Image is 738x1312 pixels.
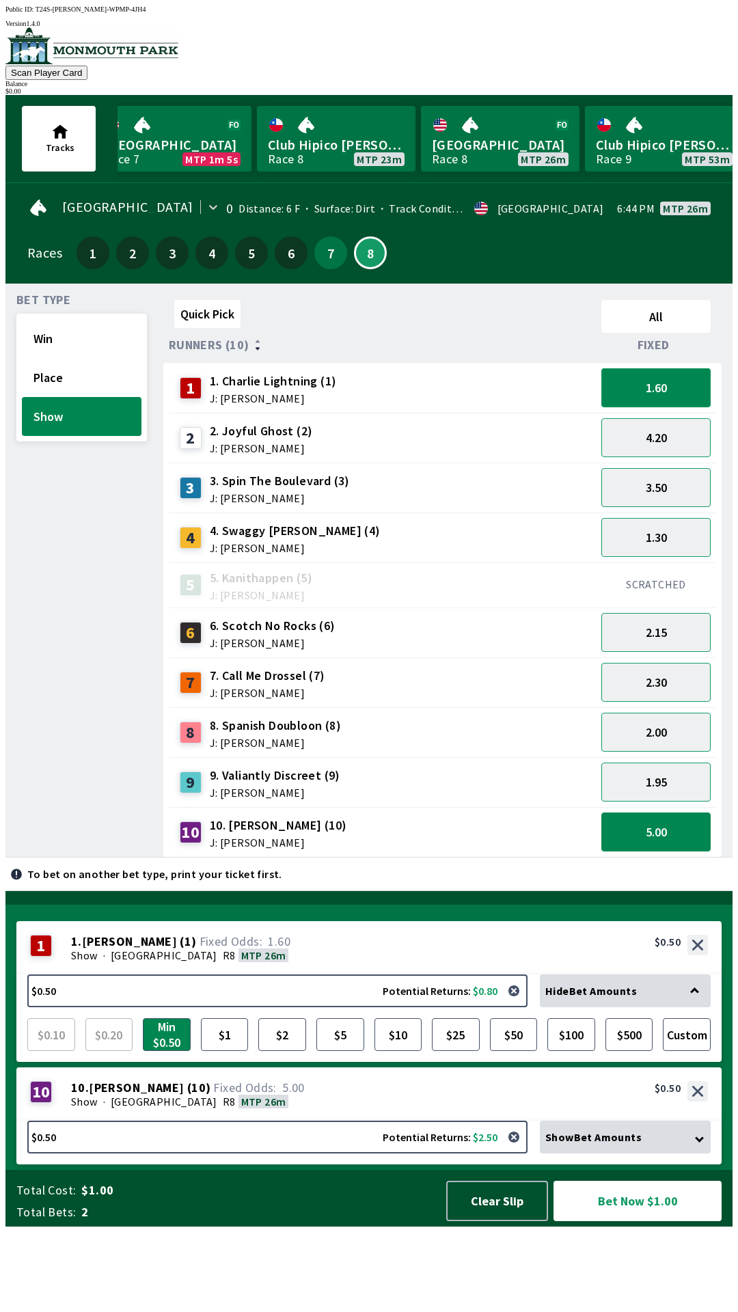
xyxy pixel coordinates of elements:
[432,1018,480,1051] button: $25
[241,1095,286,1108] span: MTP 26m
[210,569,312,587] span: 5. Kanithappen (5)
[180,427,202,449] div: 2
[80,248,106,258] span: 1
[36,5,146,13] span: T24S-[PERSON_NAME]-WPMP-4JH4
[210,372,337,390] span: 1. Charlie Lightning (1)
[159,248,185,258] span: 3
[646,480,667,495] span: 3.50
[238,202,300,215] span: Distance: 6 F
[655,935,681,948] div: $0.50
[268,933,290,949] span: 1.60
[375,202,493,215] span: Track Condition: Fast
[62,202,193,213] span: [GEOGRAPHIC_DATA]
[646,674,667,690] span: 2.30
[16,1204,76,1220] span: Total Bets:
[33,409,130,424] span: Show
[30,1081,52,1103] div: 10
[16,1182,76,1199] span: Total Cost:
[210,767,340,784] span: 9. Valiantly Discreet (9)
[601,812,711,851] button: 5.00
[435,1022,476,1048] span: $25
[77,236,109,269] button: 1
[601,763,711,802] button: 1.95
[493,1022,534,1048] span: $50
[210,522,381,540] span: 4. Swaggy [PERSON_NAME] (4)
[357,154,402,165] span: MTP 23m
[378,1022,419,1048] span: $10
[104,136,241,154] span: [GEOGRAPHIC_DATA]
[257,106,415,172] a: Club Hipico [PERSON_NAME]Race 8MTP 23m
[180,821,202,843] div: 10
[5,66,87,80] button: Scan Player Card
[663,1018,711,1051] button: Custom
[497,203,604,214] div: [GEOGRAPHIC_DATA]
[180,771,202,793] div: 9
[210,687,325,698] span: J: [PERSON_NAME]
[82,935,177,948] span: [PERSON_NAME]
[490,1018,538,1051] button: $50
[354,236,387,269] button: 8
[278,248,304,258] span: 6
[5,27,178,64] img: venue logo
[545,984,637,998] span: Hide Bet Amounts
[93,106,251,172] a: [GEOGRAPHIC_DATA]Race 7MTP 1m 5s
[547,1018,595,1051] button: $100
[71,1081,89,1095] span: 10 .
[421,106,579,172] a: [GEOGRAPHIC_DATA]Race 8MTP 26m
[103,1095,105,1108] span: ·
[258,1018,306,1051] button: $2
[638,340,670,351] span: Fixed
[16,295,70,305] span: Bet Type
[226,203,233,214] div: 0
[46,141,74,154] span: Tracks
[359,249,382,256] span: 8
[22,319,141,358] button: Win
[5,20,733,27] div: Version 1.4.0
[223,1095,236,1108] span: R8
[596,154,631,165] div: Race 9
[210,667,325,685] span: 7. Call Me Drossel (7)
[223,948,236,962] span: R8
[180,574,202,596] div: 5
[210,737,341,748] span: J: [PERSON_NAME]
[601,713,711,752] button: 2.00
[185,154,238,165] span: MTP 1m 5s
[5,80,733,87] div: Balance
[146,1022,187,1048] span: Min $0.50
[655,1081,681,1095] div: $0.50
[27,974,528,1007] button: $0.50Potential Returns: $0.80
[646,824,667,840] span: 5.00
[210,590,312,601] span: J: [PERSON_NAME]
[210,422,313,440] span: 2. Joyful Ghost (2)
[601,518,711,557] button: 1.30
[262,1022,303,1048] span: $2
[646,774,667,790] span: 1.95
[204,1022,245,1048] span: $1
[180,622,202,644] div: 6
[111,1095,217,1108] span: [GEOGRAPHIC_DATA]
[81,1204,433,1220] span: 2
[601,418,711,457] button: 4.20
[459,1193,536,1209] span: Clear Slip
[565,1192,710,1209] span: Bet Now $1.00
[545,1130,642,1144] span: Show Bet Amounts
[143,1018,191,1051] button: Min $0.50
[235,236,268,269] button: 5
[169,340,249,351] span: Runners (10)
[71,935,82,948] span: 1 .
[116,236,149,269] button: 2
[210,443,313,454] span: J: [PERSON_NAME]
[33,331,130,346] span: Win
[210,787,340,798] span: J: [PERSON_NAME]
[432,136,569,154] span: [GEOGRAPHIC_DATA]
[22,106,96,172] button: Tracks
[180,722,202,743] div: 8
[210,393,337,404] span: J: [PERSON_NAME]
[314,236,347,269] button: 7
[374,1018,422,1051] button: $10
[22,358,141,397] button: Place
[553,1181,722,1221] button: Bet Now $1.00
[210,817,347,834] span: 10. [PERSON_NAME] (10)
[180,477,202,499] div: 3
[180,527,202,549] div: 4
